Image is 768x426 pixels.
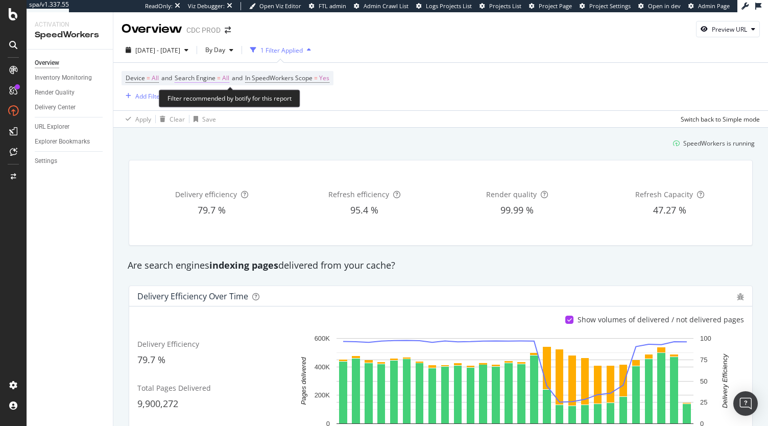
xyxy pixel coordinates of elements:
[416,2,472,10] a: Logs Projects List
[698,2,730,10] span: Admin Page
[137,383,211,393] span: Total Pages Delivered
[122,20,182,38] div: Overview
[35,20,105,29] div: Activation
[135,92,162,101] div: Add Filter
[681,115,760,124] div: Switch back to Simple mode
[486,190,537,199] span: Render quality
[712,25,747,34] div: Preview URL
[246,42,315,58] button: 1 Filter Applied
[638,2,681,10] a: Open in dev
[479,2,521,10] a: Projects List
[135,46,180,55] span: [DATE] - [DATE]
[170,115,185,124] div: Clear
[222,71,229,85] span: All
[35,29,105,41] div: SpeedWorkers
[122,111,151,127] button: Apply
[300,357,307,405] text: Pages delivered
[122,42,193,58] button: [DATE] - [DATE]
[188,2,225,10] div: Viz Debugger:
[635,190,693,199] span: Refresh Capacity
[489,2,521,10] span: Projects List
[721,353,729,409] text: Delivery Efficiency
[35,136,106,147] a: Explorer Bookmarks
[217,74,221,82] span: =
[147,74,150,82] span: =
[35,136,90,147] div: Explorer Bookmarks
[737,293,744,300] div: bug
[35,87,106,98] a: Render Quality
[589,2,631,10] span: Project Settings
[677,111,760,127] button: Switch back to Simple mode
[198,204,226,216] span: 79.7 %
[35,102,106,113] a: Delivery Center
[309,2,346,10] a: FTL admin
[319,2,346,10] span: FTL admin
[145,2,173,10] div: ReadOnly:
[35,122,69,132] div: URL Explorer
[137,339,199,349] span: Delivery Efficiency
[137,291,248,301] div: Delivery Efficiency over time
[578,315,744,325] div: Show volumes of delivered / not delivered pages
[733,391,758,416] div: Open Intercom Messenger
[315,363,330,371] text: 400K
[696,21,760,37] button: Preview URL
[529,2,572,10] a: Project Page
[426,2,472,10] span: Logs Projects List
[245,74,313,82] span: In SpeedWorkers Scope
[653,204,686,216] span: 47.27 %
[35,73,106,83] a: Inventory Monitoring
[126,74,145,82] span: Device
[156,111,185,127] button: Clear
[35,156,57,167] div: Settings
[137,397,178,410] span: 9,900,272
[175,74,215,82] span: Search Engine
[175,190,237,199] span: Delivery efficiency
[123,259,759,272] div: Are search engines delivered from your cache?
[225,27,231,34] div: arrow-right-arrow-left
[314,74,318,82] span: =
[137,353,165,366] span: 79.7 %
[209,259,278,271] strong: indexing pages
[161,74,172,82] span: and
[35,122,106,132] a: URL Explorer
[648,2,681,10] span: Open in dev
[122,90,162,102] button: Add Filter
[683,139,755,148] div: SpeedWorkers is running
[315,392,330,399] text: 200K
[189,111,216,127] button: Save
[186,25,221,35] div: CDC PROD
[152,71,159,85] span: All
[319,71,329,85] span: Yes
[259,2,301,10] span: Open Viz Editor
[202,115,216,124] div: Save
[201,45,225,54] span: By Day
[700,398,707,406] text: 25
[688,2,730,10] a: Admin Page
[135,115,151,124] div: Apply
[35,102,76,113] div: Delivery Center
[700,356,707,364] text: 75
[201,42,237,58] button: By Day
[315,335,330,342] text: 600K
[580,2,631,10] a: Project Settings
[35,73,92,83] div: Inventory Monitoring
[159,89,300,107] div: Filter recommended by botify for this report
[35,58,106,68] a: Overview
[700,335,711,342] text: 100
[539,2,572,10] span: Project Page
[35,156,106,167] a: Settings
[364,2,409,10] span: Admin Crawl List
[500,204,534,216] span: 99.99 %
[35,58,59,68] div: Overview
[350,204,378,216] span: 95.4 %
[232,74,243,82] span: and
[260,46,303,55] div: 1 Filter Applied
[328,190,389,199] span: Refresh efficiency
[354,2,409,10] a: Admin Crawl List
[35,87,75,98] div: Render Quality
[700,377,707,385] text: 50
[249,2,301,10] a: Open Viz Editor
